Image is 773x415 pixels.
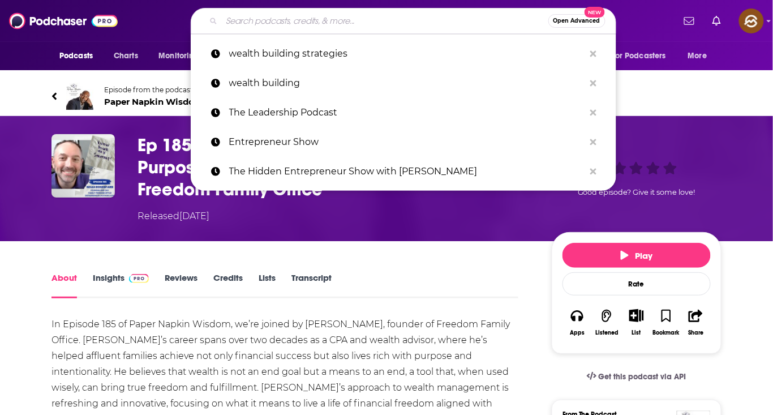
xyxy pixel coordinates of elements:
[104,85,381,94] span: Episode from the podcast
[739,8,764,33] span: Logged in as hey85204
[681,302,711,343] button: Share
[158,48,199,64] span: Monitoring
[680,11,699,31] a: Show notifications dropdown
[604,45,682,67] button: open menu
[708,11,725,31] a: Show notifications dropdown
[104,96,381,107] span: Paper Napkin Wisdom - Podcast for Entrepreneurs and Leaders
[229,69,585,98] p: wealth building
[688,48,707,64] span: More
[191,8,616,34] div: Search podcasts, credits, & more...
[570,330,585,336] div: Apps
[592,302,621,343] button: Listened
[151,45,213,67] button: open menu
[632,329,641,336] div: List
[191,39,616,69] a: wealth building strategies
[191,69,616,98] a: wealth building
[562,272,711,296] div: Rate
[578,188,695,196] span: Good episode? Give it some love!
[51,272,77,298] a: About
[229,39,585,69] p: wealth building strategies
[578,363,695,391] a: Get this podcast via API
[191,98,616,127] a: The Leadership Podcast
[229,98,585,127] p: The Leadership Podcast
[59,48,93,64] span: Podcasts
[562,302,592,343] button: Apps
[66,83,93,110] img: Paper Napkin Wisdom - Podcast for Entrepreneurs and Leaders
[9,10,118,32] img: Podchaser - Follow, Share and Rate Podcasts
[138,134,534,200] h1: Ep 185 - A Life of Financial Freedom and Purpose: Insights from Noah Rosenfarb of Freedom Family ...
[51,83,722,110] a: Paper Napkin Wisdom - Podcast for Entrepreneurs and LeadersEpisode from the podcastPaper Napkin W...
[612,48,666,64] span: For Podcasters
[259,272,276,298] a: Lists
[739,8,764,33] img: User Profile
[595,330,619,336] div: Listened
[93,272,149,298] a: InsightsPodchaser Pro
[191,157,616,186] a: The Hidden Entrepreneur Show with [PERSON_NAME]
[585,7,605,18] span: New
[680,45,722,67] button: open menu
[739,8,764,33] button: Show profile menu
[114,48,138,64] span: Charts
[229,127,585,157] p: Entrepreneur Show
[213,272,243,298] a: Credits
[222,12,548,30] input: Search podcasts, credits, & more...
[129,274,149,283] img: Podchaser Pro
[106,45,145,67] a: Charts
[553,18,600,24] span: Open Advanced
[548,14,605,28] button: Open AdvancedNew
[191,127,616,157] a: Entrepreneur Show
[51,45,108,67] button: open menu
[622,302,651,343] div: Show More ButtonList
[138,209,209,223] div: Released [DATE]
[688,330,703,336] div: Share
[165,272,197,298] a: Reviews
[651,302,681,343] button: Bookmark
[229,157,585,186] p: The Hidden Entrepreneur Show with Josh Cary
[51,134,115,198] img: Ep 185 - A Life of Financial Freedom and Purpose: Insights from Noah Rosenfarb of Freedom Family ...
[562,243,711,268] button: Play
[621,250,653,261] span: Play
[291,272,332,298] a: Transcript
[653,330,680,336] div: Bookmark
[625,309,648,322] button: Show More Button
[599,372,686,382] span: Get this podcast via API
